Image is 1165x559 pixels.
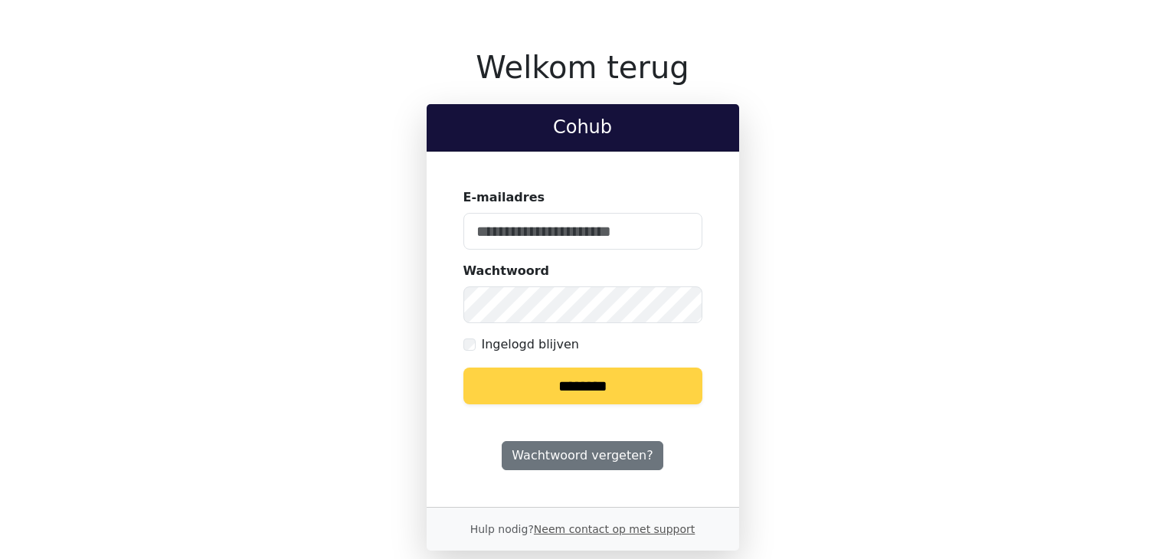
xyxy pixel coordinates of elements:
label: E-mailadres [463,188,545,207]
a: Neem contact op met support [534,523,695,535]
a: Wachtwoord vergeten? [502,441,663,470]
label: Ingelogd blijven [482,335,579,354]
small: Hulp nodig? [470,523,695,535]
h2: Cohub [439,116,727,139]
h1: Welkom terug [427,49,739,86]
label: Wachtwoord [463,262,550,280]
